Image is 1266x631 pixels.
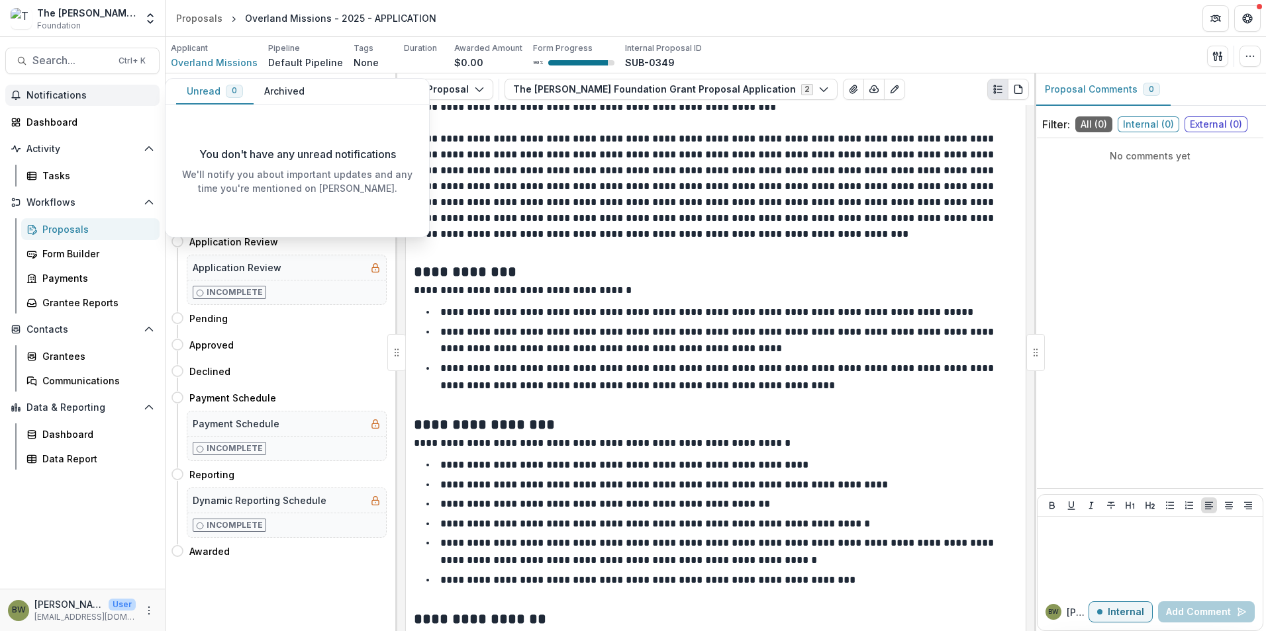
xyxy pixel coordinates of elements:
[207,286,263,298] p: Incomplete
[1118,116,1179,132] span: Internal ( 0 )
[354,42,373,54] p: Tags
[1181,497,1197,513] button: Ordered List
[21,448,160,470] a: Data Report
[5,138,160,159] button: Open Activity
[176,11,222,25] div: Proposals
[42,374,149,388] div: Communications
[1234,5,1261,32] button: Get Help
[42,452,149,466] div: Data Report
[533,42,593,54] p: Form Progress
[141,5,160,32] button: Open entity switcher
[454,56,483,69] p: $0.00
[189,235,278,249] h4: Application Review
[245,11,436,25] div: Overland Missions - 2025 - APPLICATION
[1142,497,1158,513] button: Heading 2
[625,56,675,69] p: SUB-0349
[5,319,160,340] button: Open Contacts
[176,167,418,195] p: We'll notify you about important updates and any time you're mentioned on [PERSON_NAME].
[1162,497,1178,513] button: Bullet List
[1108,607,1144,618] p: Internal
[42,427,149,441] div: Dashboard
[171,9,228,28] a: Proposals
[34,597,103,611] p: [PERSON_NAME]
[193,261,281,274] h5: Application Review
[404,42,437,54] p: Duration
[1008,79,1029,100] button: PDF view
[1042,116,1070,132] p: Filter:
[21,370,160,392] a: Communications
[21,292,160,314] a: Grantee Reports
[171,56,258,69] a: Overland Missions
[268,56,343,69] p: Default Pipeline
[189,468,234,482] h4: Reporting
[141,603,157,618] button: More
[1201,497,1217,513] button: Align Left
[12,606,26,614] div: Blair White
[505,79,838,100] button: The [PERSON_NAME] Foundation Grant Proposal Application2
[34,611,136,623] p: [EMAIL_ADDRESS][DOMAIN_NAME]
[1075,116,1112,132] span: All ( 0 )
[37,6,136,20] div: The [PERSON_NAME] Foundation
[189,544,230,558] h4: Awarded
[26,90,154,101] span: Notifications
[21,218,160,240] a: Proposals
[5,192,160,213] button: Open Workflows
[1240,497,1256,513] button: Align Right
[26,197,138,208] span: Workflows
[5,85,160,106] button: Notifications
[189,391,276,405] h4: Payment Schedule
[5,397,160,418] button: Open Data & Reporting
[884,79,905,100] button: Edit as form
[1149,85,1154,94] span: 0
[5,48,160,74] button: Search...
[11,8,32,29] img: The Bolick Foundation
[42,222,149,236] div: Proposals
[5,111,160,133] a: Dashboard
[26,144,138,155] span: Activity
[1185,116,1247,132] span: External ( 0 )
[189,364,230,378] h4: Declined
[116,54,148,68] div: Ctrl + K
[171,42,208,54] p: Applicant
[42,296,149,310] div: Grantee Reports
[1063,497,1079,513] button: Underline
[533,58,543,67] p: 90 %
[189,338,234,352] h4: Approved
[1048,609,1059,615] div: Blair White
[21,165,160,187] a: Tasks
[26,324,138,335] span: Contacts
[403,79,493,100] button: Proposal
[1103,497,1119,513] button: Strike
[193,493,326,507] h5: Dynamic Reporting Schedule
[193,417,279,431] h5: Payment Schedule
[1034,73,1171,106] button: Proposal Comments
[625,42,702,54] p: Internal Proposal ID
[207,442,263,454] p: Incomplete
[1202,5,1229,32] button: Partners
[1044,497,1060,513] button: Bold
[42,271,149,285] div: Payments
[232,86,237,95] span: 0
[42,169,149,183] div: Tasks
[1042,149,1258,163] p: No comments yet
[21,423,160,445] a: Dashboard
[21,267,160,289] a: Payments
[21,345,160,367] a: Grantees
[1221,497,1237,513] button: Align Center
[207,519,263,531] p: Incomplete
[199,146,396,162] p: You don't have any unread notifications
[32,54,111,67] span: Search...
[21,243,160,265] a: Form Builder
[354,56,379,69] p: None
[42,349,149,363] div: Grantees
[1083,497,1099,513] button: Italicize
[268,42,300,54] p: Pipeline
[42,247,149,261] div: Form Builder
[1089,601,1153,622] button: Internal
[26,115,149,129] div: Dashboard
[1067,605,1089,619] p: [PERSON_NAME]
[171,9,442,28] nav: breadcrumb
[1158,601,1255,622] button: Add Comment
[254,79,315,105] button: Archived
